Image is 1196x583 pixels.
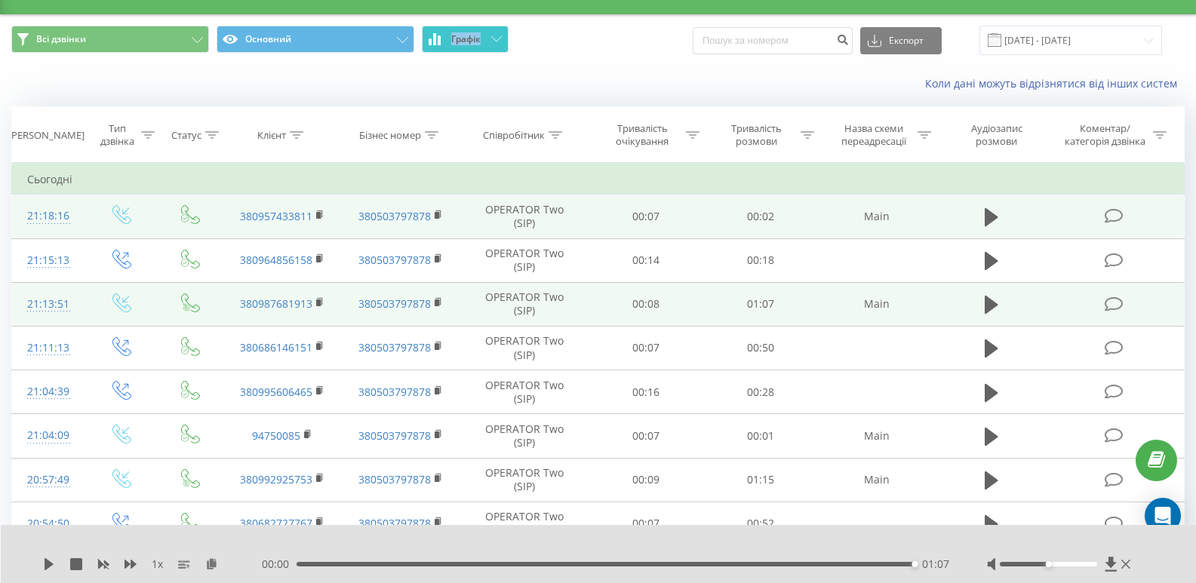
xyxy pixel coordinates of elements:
a: 380987681913 [240,296,312,311]
td: 00:02 [703,195,818,238]
a: 380503797878 [358,209,431,223]
div: 21:15:13 [27,246,70,275]
td: 00:14 [589,238,703,282]
div: 20:57:49 [27,465,70,495]
td: Main [817,282,936,326]
td: 00:07 [589,502,703,545]
div: Співробітник [483,129,545,142]
a: 380992925753 [240,472,312,486]
div: 21:11:13 [27,333,70,363]
div: Назва схеми переадресації [833,122,914,148]
a: 380964856158 [240,253,312,267]
div: Коментар/категорія дзвінка [1061,122,1149,148]
td: OPERATOR Two (SIP) [460,370,589,414]
div: 21:04:39 [27,377,70,407]
input: Пошук за номером [693,27,853,54]
div: Тривалість очікування [602,122,682,148]
span: 1 x [152,557,163,572]
a: 380995606465 [240,385,312,399]
td: 01:07 [703,282,818,326]
td: 00:08 [589,282,703,326]
td: OPERATOR Two (SIP) [460,502,589,545]
a: 380503797878 [358,472,431,486]
div: Аудіозапис розмови [950,122,1043,148]
td: OPERATOR Two (SIP) [460,195,589,238]
div: Accessibility label [912,561,918,567]
a: 380682727767 [240,516,312,530]
td: OPERATOR Two (SIP) [460,282,589,326]
span: 01:07 [922,557,949,572]
td: 00:16 [589,370,703,414]
td: 00:28 [703,370,818,414]
td: 00:07 [589,414,703,458]
td: 00:52 [703,502,818,545]
td: 00:01 [703,414,818,458]
div: Open Intercom Messenger [1145,498,1181,534]
td: 00:09 [589,458,703,502]
td: OPERATOR Two (SIP) [460,326,589,370]
div: [PERSON_NAME] [8,129,85,142]
button: Експорт [860,27,942,54]
span: Графік [451,34,481,44]
td: 00:50 [703,326,818,370]
div: 21:04:09 [27,421,70,450]
button: Основний [217,26,414,53]
span: Всі дзвінки [36,33,86,45]
td: OPERATOR Two (SIP) [460,238,589,282]
div: 21:13:51 [27,290,70,319]
a: 380503797878 [358,340,431,354]
div: Accessibility label [1045,561,1051,567]
td: Main [817,195,936,238]
div: Статус [171,129,201,142]
a: 380503797878 [358,428,431,443]
a: 380503797878 [358,385,431,399]
td: OPERATOR Two (SIP) [460,414,589,458]
span: 00:00 [262,557,297,572]
a: 380503797878 [358,253,431,267]
button: Всі дзвінки [11,26,209,53]
td: OPERATOR Two (SIP) [460,458,589,502]
a: 380957433811 [240,209,312,223]
a: 380686146151 [240,340,312,354]
a: 380503797878 [358,296,431,311]
button: Графік [422,26,509,53]
td: Main [817,414,936,458]
div: Тип дзвінка [98,122,137,148]
div: Тривалість розмови [717,122,797,148]
a: 380503797878 [358,516,431,530]
td: Сьогодні [12,164,1185,195]
td: 00:07 [589,195,703,238]
a: 94750085 [252,428,300,443]
td: Main [817,458,936,502]
td: 01:15 [703,458,818,502]
div: 21:18:16 [27,201,70,231]
div: Клієнт [257,129,286,142]
div: 20:54:50 [27,509,70,539]
td: 00:07 [589,326,703,370]
div: Бізнес номер [359,129,421,142]
td: 00:18 [703,238,818,282]
a: Коли дані можуть відрізнятися вiд інших систем [925,76,1185,91]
